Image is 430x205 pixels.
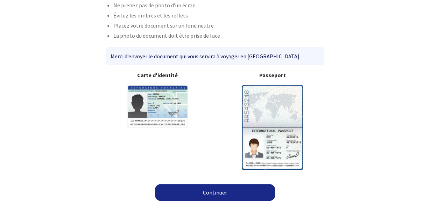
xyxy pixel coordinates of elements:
li: Placez votre document sur un fond neutre [113,21,325,31]
li: La photo du document doit être prise de face [113,31,325,42]
img: illuPasseport.svg [242,85,303,170]
li: Évitez les ombres et les reflets [113,11,325,21]
a: Continuer [155,184,275,201]
div: Merci d’envoyer le document qui vous servira à voyager en [GEOGRAPHIC_DATA]. [106,47,324,65]
li: Ne prenez pas de photo d’un écran [113,1,325,11]
b: Passeport [221,71,325,79]
img: illuCNI.svg [127,85,188,128]
b: Carte d'identité [106,71,210,79]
